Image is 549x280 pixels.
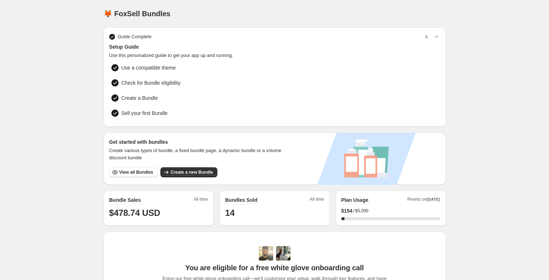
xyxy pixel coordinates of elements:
[121,64,176,71] span: Use a compatible theme
[109,138,288,146] h3: Get started with bundles
[185,263,364,272] span: You are eligible for a free white glove onboarding call
[109,43,440,50] span: Setup Guide
[341,207,440,214] div: /
[407,196,440,204] span: Resets on
[427,197,440,201] span: [DATE]
[160,167,217,177] button: Create a new Bundle
[310,196,324,204] span: All time
[276,246,291,261] img: Prakhar
[341,196,368,204] h2: Plan Usage
[109,52,440,59] span: Use this personalized guide to get your app up and running.
[225,196,257,204] h2: Bundles Sold
[109,207,208,219] h1: $478.74 USD
[341,207,353,214] span: $ 154
[194,196,208,204] span: All time
[355,208,368,214] span: $5,000
[109,147,288,161] span: Create various types of bundle, a fixed bundle page, a dynamic bundle or a volume discount bundle
[259,246,273,261] img: Adi
[109,167,158,177] button: View all Bundles
[109,196,141,204] h2: Bundle Sales
[121,110,168,117] span: Sell your first Bundle
[103,9,171,18] h1: 🦊 FoxSell Bundles
[121,79,181,86] span: Check for Bundle eligibility
[171,169,213,175] span: Create a new Bundle
[225,207,324,219] h1: 14
[121,94,158,102] span: Create a Bundle
[118,33,152,40] span: Guide Complete
[119,169,153,175] span: View all Bundles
